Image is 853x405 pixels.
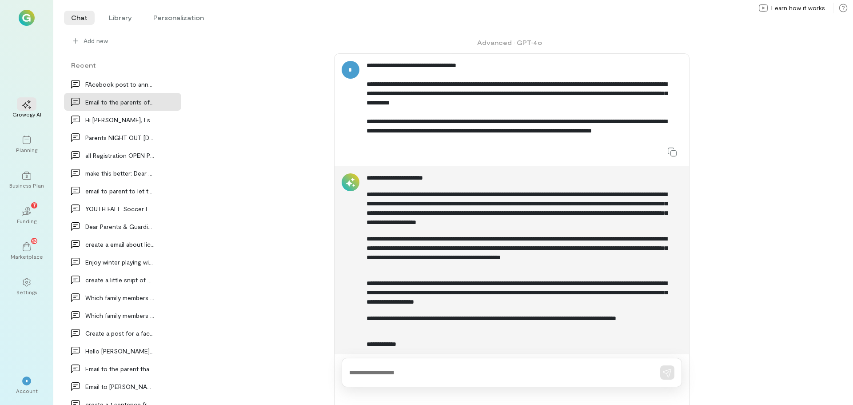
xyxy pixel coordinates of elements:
div: *Account [11,369,43,401]
div: YOUTH FALL Soccer League Registration EXTENDED SE… [85,204,155,213]
div: Account [16,387,38,394]
div: create a email about lice notification protocal [85,240,155,249]
div: all Registration OPEN Program Offerings STARTS SE… [85,151,155,160]
div: email to parent to let them know it has come to o… [85,186,155,196]
div: Funding [17,217,36,225]
div: Recent [64,60,181,70]
div: Email to the parents of [PERSON_NAME], That Te… [85,97,155,107]
div: Email to the parent that they do not have someone… [85,364,155,373]
div: Create a post for a facebook group that I am a me… [85,329,155,338]
a: Settings [11,271,43,303]
div: FAcebook post to annouce a promotion to [GEOGRAPHIC_DATA]… [85,80,155,89]
div: create a little snipt of member appretiation day… [85,275,155,285]
a: Planning [11,128,43,160]
div: Which family members or friends does your child m… [85,293,155,302]
div: Growegy AI [12,111,41,118]
div: Business Plan [9,182,44,189]
li: Personalization [146,11,211,25]
div: Hi [PERSON_NAME], I spoke with [PERSON_NAME] [DATE] about… [85,115,155,124]
div: Marketplace [11,253,43,260]
a: Marketplace [11,235,43,267]
li: Library [102,11,139,25]
span: 13 [32,237,37,245]
div: Which family members or friends does your child m… [85,311,155,320]
div: Email to [PERSON_NAME] parent asking if he will b… [85,382,155,391]
div: Dear Parents & Guardians, Keeping you informed is… [85,222,155,231]
div: Enjoy winter playing with the family on us at the… [85,257,155,267]
div: Planning [16,146,37,153]
div: Hello [PERSON_NAME], We received a refund request from M… [85,346,155,356]
span: Learn how it works [771,4,825,12]
div: make this better: Dear dance families, we are cu… [85,168,155,178]
div: Settings [16,289,37,296]
a: Growegy AI [11,93,43,125]
li: Chat [64,11,95,25]
div: Parents NIGHT OUT [DATE] make a d… [85,133,155,142]
a: Business Plan [11,164,43,196]
span: 7 [33,201,36,209]
span: Add new [84,36,108,45]
a: Funding [11,200,43,232]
